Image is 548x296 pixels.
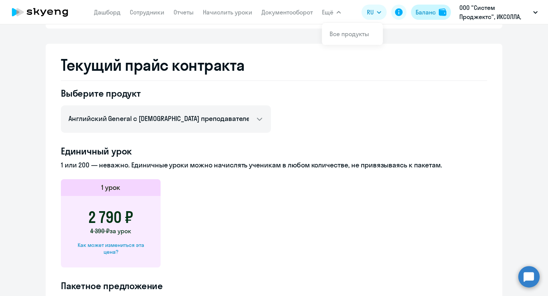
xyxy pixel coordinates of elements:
[110,227,131,235] span: за урок
[61,87,271,99] h4: Выберите продукт
[101,183,120,193] h5: 1 урок
[439,8,446,16] img: balance
[322,8,333,17] span: Ещё
[367,8,374,17] span: RU
[411,5,451,20] button: Балансbalance
[61,280,487,292] h4: Пакетное предложение
[61,160,487,170] p: 1 или 200 — неважно. Единичные уроки можно начислять ученикам в любом количестве, не привязываясь...
[61,56,487,74] h2: Текущий прайс контракта
[73,242,148,255] div: Как может измениться эта цена?
[174,8,194,16] a: Отчеты
[61,145,487,157] h4: Единичный урок
[362,5,387,20] button: RU
[459,3,530,21] p: ООО "Систем Проджектс", ИКСОЛЛА, ООО
[90,227,110,235] span: 4 390 ₽
[322,5,341,20] button: Ещё
[130,8,164,16] a: Сотрудники
[456,3,542,21] button: ООО "Систем Проджектс", ИКСОЛЛА, ООО
[88,208,133,226] h3: 2 790 ₽
[261,8,313,16] a: Документооборот
[330,30,369,38] a: Все продукты
[416,8,436,17] div: Баланс
[203,8,252,16] a: Начислить уроки
[94,8,121,16] a: Дашборд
